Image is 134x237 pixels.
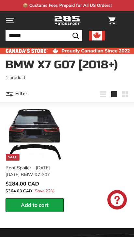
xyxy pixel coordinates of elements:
inbox-online-store-chat: Shopify online store chat [105,190,129,211]
h1: BMW X7 G07 [2018+) [6,59,128,71]
div: Roof Spoiler - [DATE]-[DATE] BMW X7 G07 [6,164,60,178]
div: Sale [6,154,20,161]
span: $364.00 CAD [6,188,32,193]
p: 1 product [6,74,128,81]
input: Search [6,30,82,41]
button: Filter [6,86,27,102]
button: Add to cart [6,198,64,212]
a: Sale bmw spoiler Roof Spoiler - [DATE]-[DATE] BMW X7 G07 Save 22% [6,105,64,198]
img: bmw spoiler [8,107,61,161]
span: Add to cart [21,202,48,208]
span: $284.00 CAD [6,180,39,187]
p: 📦 Customs Fees Prepaid for All US Orders! [23,2,112,9]
a: Cart [105,11,119,30]
span: Save 22% [35,188,55,194]
img: Logo_285_Motorsport_areodynamics_components [54,15,80,26]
